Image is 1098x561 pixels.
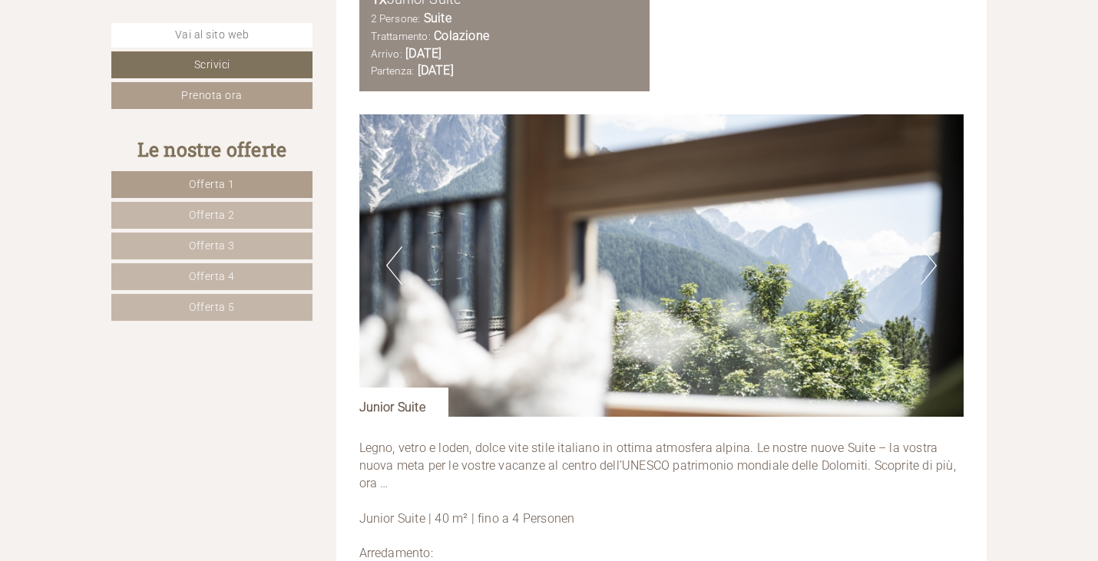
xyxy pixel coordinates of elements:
[386,246,402,285] button: Previous
[359,114,964,417] img: image
[111,82,313,109] a: Prenota ora
[111,23,313,48] a: Vai al sito web
[424,11,451,25] b: Suite
[12,42,245,89] div: Buon giorno, come possiamo aiutarla?
[24,75,237,86] small: 15:00
[371,48,402,60] small: Arrivo:
[371,30,431,42] small: Trattamento:
[405,46,442,61] b: [DATE]
[921,246,937,285] button: Next
[371,64,415,77] small: Partenza:
[111,136,313,163] div: Le nostre offerte
[418,63,454,78] b: [DATE]
[111,51,313,78] a: Scrivici
[189,239,235,252] span: Offerta 3
[359,388,448,417] div: Junior Suite
[371,12,421,25] small: 2 Persone:
[189,178,235,190] span: Offerta 1
[267,12,337,38] div: martedì
[434,28,489,43] b: Colazione
[189,270,235,282] span: Offerta 4
[533,404,606,431] button: Invia
[24,45,237,58] div: Hotel Simpaty
[189,209,235,221] span: Offerta 2
[189,301,235,313] span: Offerta 5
